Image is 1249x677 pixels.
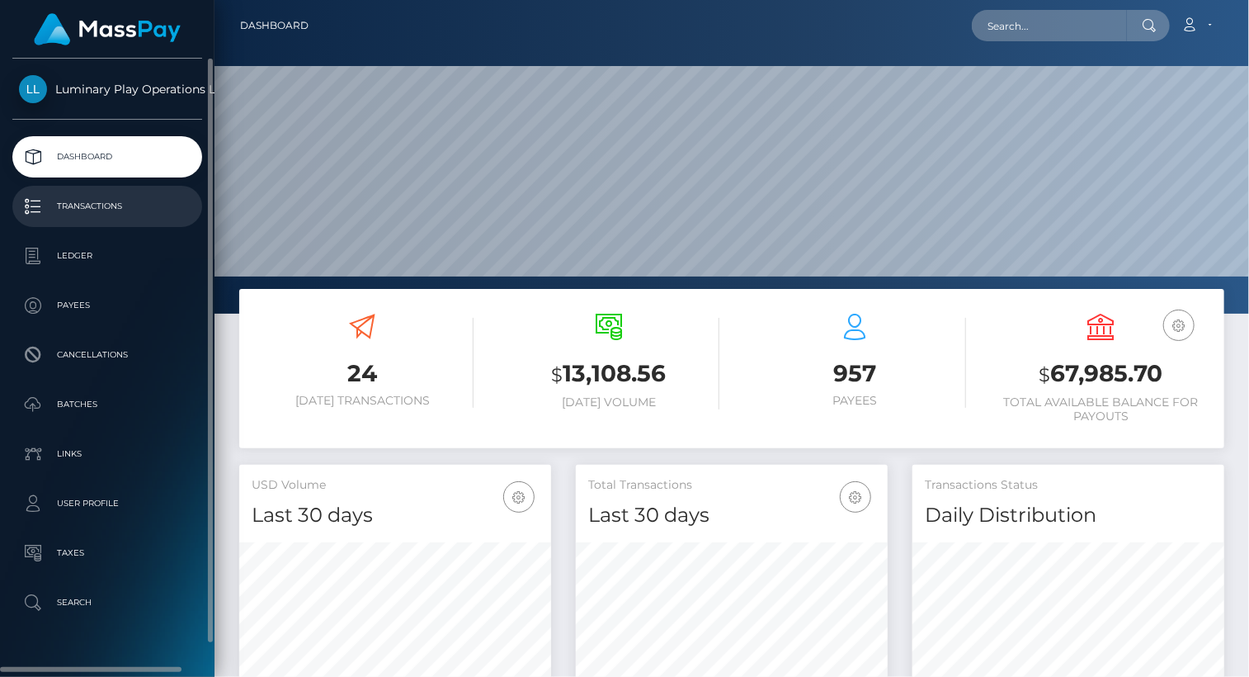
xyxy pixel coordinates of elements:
[19,541,196,566] p: Taxes
[12,384,202,425] a: Batches
[240,8,309,43] a: Dashboard
[19,244,196,268] p: Ledger
[252,357,474,390] h3: 24
[12,433,202,475] a: Links
[588,501,875,530] h4: Last 30 days
[19,194,196,219] p: Transactions
[1039,363,1051,386] small: $
[925,501,1212,530] h4: Daily Distribution
[744,394,966,408] h6: Payees
[991,395,1213,424] h6: Total Available Balance for Payouts
[19,144,196,169] p: Dashboard
[19,392,196,417] p: Batches
[19,343,196,367] p: Cancellations
[12,334,202,376] a: Cancellations
[972,10,1127,41] input: Search...
[498,357,720,391] h3: 13,108.56
[991,357,1213,391] h3: 67,985.70
[12,533,202,574] a: Taxes
[925,477,1212,494] h5: Transactions Status
[19,75,47,103] img: Luminary Play Operations Limited
[34,13,181,45] img: MassPay Logo
[498,395,720,410] h6: [DATE] Volume
[19,590,196,615] p: Search
[252,477,539,494] h5: USD Volume
[19,491,196,516] p: User Profile
[12,285,202,326] a: Payees
[252,501,539,530] h4: Last 30 days
[12,483,202,524] a: User Profile
[19,442,196,466] p: Links
[551,363,563,386] small: $
[12,82,202,97] span: Luminary Play Operations Limited
[12,235,202,277] a: Ledger
[744,357,966,390] h3: 957
[588,477,875,494] h5: Total Transactions
[19,293,196,318] p: Payees
[12,582,202,623] a: Search
[12,186,202,227] a: Transactions
[252,394,474,408] h6: [DATE] Transactions
[12,136,202,178] a: Dashboard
